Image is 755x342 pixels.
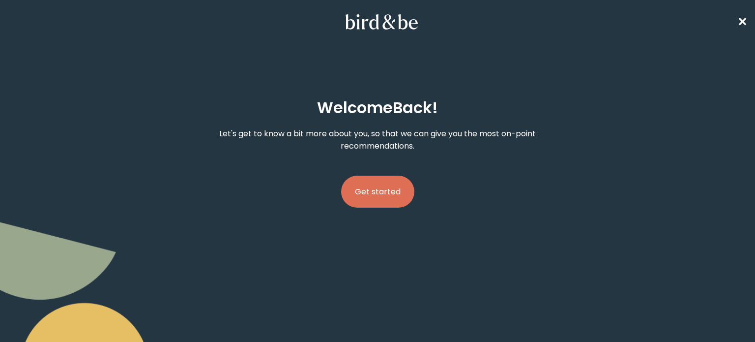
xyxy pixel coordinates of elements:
[737,13,747,31] a: ✕
[706,296,745,332] iframe: Gorgias live chat messenger
[197,127,558,152] p: Let's get to know a bit more about you, so that we can give you the most on-point recommendations.
[341,176,414,208] button: Get started
[737,14,747,30] span: ✕
[341,160,414,223] a: Get started
[317,96,438,120] h2: Welcome Back !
